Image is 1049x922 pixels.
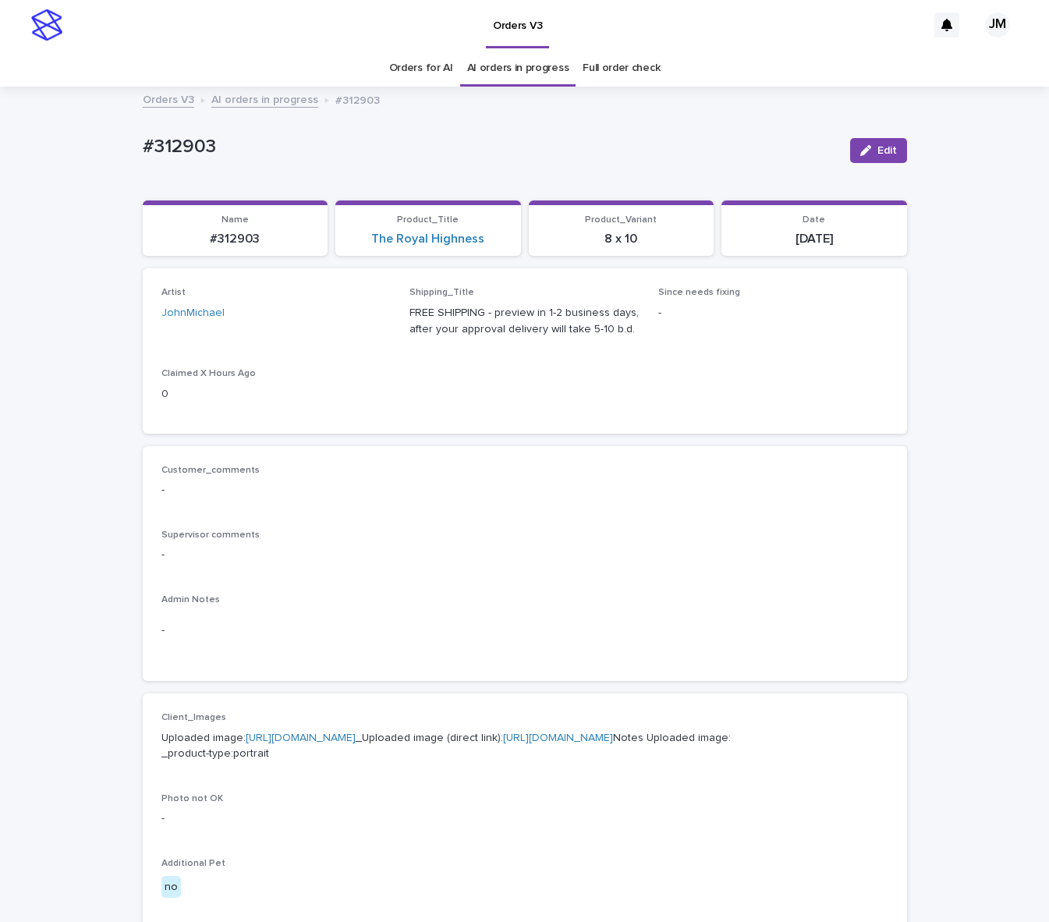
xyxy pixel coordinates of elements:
[31,9,62,41] img: stacker-logo-s-only.png
[143,90,194,108] a: Orders V3
[152,232,319,246] p: #312903
[161,530,260,540] span: Supervisor comments
[161,876,181,899] div: no
[161,386,392,402] p: 0
[246,732,356,743] a: [URL][DOMAIN_NAME]
[658,305,888,321] p: -
[503,732,613,743] a: [URL][DOMAIN_NAME]
[161,810,888,827] p: -
[211,90,318,108] a: AI orders in progress
[161,369,256,378] span: Claimed X Hours Ago
[161,547,888,563] p: -
[409,288,474,297] span: Shipping_Title
[538,232,705,246] p: 8 x 10
[409,305,640,338] p: FREE SHIPPING - preview in 1-2 business days, after your approval delivery will take 5-10 b.d.
[658,288,740,297] span: Since needs fixing
[389,50,453,87] a: Orders for AI
[143,136,838,158] p: #312903
[877,145,897,156] span: Edit
[985,12,1010,37] div: JM
[161,622,888,639] p: -
[585,215,657,225] span: Product_Variant
[397,215,459,225] span: Product_Title
[161,466,260,475] span: Customer_comments
[161,305,225,321] a: JohnMichael
[731,232,898,246] p: [DATE]
[161,288,186,297] span: Artist
[161,595,220,605] span: Admin Notes
[161,730,888,763] p: Uploaded image: _Uploaded image (direct link): Notes Uploaded image: _product-type:portrait
[161,859,225,868] span: Additional Pet
[161,713,226,722] span: Client_Images
[161,794,223,803] span: Photo not OK
[850,138,907,163] button: Edit
[161,482,888,498] p: -
[803,215,825,225] span: Date
[371,232,484,246] a: The Royal Highness
[335,90,380,108] p: #312903
[583,50,660,87] a: Full order check
[467,50,569,87] a: AI orders in progress
[221,215,249,225] span: Name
